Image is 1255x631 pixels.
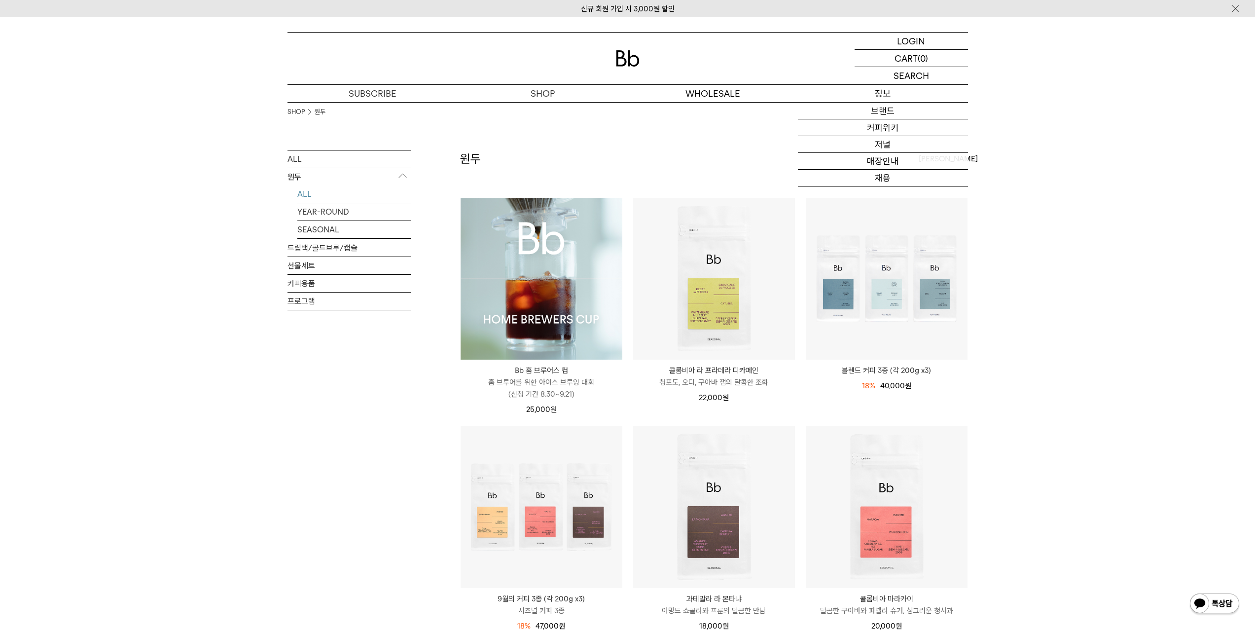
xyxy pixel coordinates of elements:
[461,426,622,588] img: 9월의 커피 3종 (각 200g x3)
[315,107,325,117] a: 원두
[871,622,902,631] span: 20,000
[287,275,411,292] a: 커피용품
[287,150,411,168] a: ALL
[806,426,968,588] img: 콜롬비아 마라카이
[897,33,925,49] p: LOGIN
[461,365,622,376] p: Bb 홈 브루어스 컵
[722,622,729,631] span: 원
[798,170,968,186] a: 채용
[287,85,458,102] a: SUBSCRIBE
[287,257,411,274] a: 선물세트
[297,203,411,221] a: YEAR-ROUND
[798,103,968,119] a: 브랜드
[880,381,911,390] span: 40,000
[896,622,902,631] span: 원
[559,622,565,631] span: 원
[287,168,411,186] p: 원두
[633,605,795,617] p: 아망드 쇼콜라와 프룬의 달콤한 만남
[806,365,968,376] a: 블렌드 커피 3종 (각 200g x3)
[460,150,481,167] h2: 원두
[287,293,411,310] a: 프로그램
[699,393,729,402] span: 22,000
[798,85,968,102] p: 정보
[633,365,795,376] p: 콜롬비아 라 프라데라 디카페인
[633,376,795,388] p: 청포도, 오디, 구아바 잼의 달콤한 조화
[633,593,795,617] a: 과테말라 라 몬타냐 아망드 쇼콜라와 프룬의 달콤한 만남
[798,153,968,170] a: 매장안내
[628,85,798,102] p: WHOLESALE
[633,198,795,360] img: 콜롬비아 라 프라데라 디카페인
[550,405,557,414] span: 원
[633,426,795,588] img: 과테말라 라 몬타냐
[297,221,411,238] a: SEASONAL
[461,365,622,400] a: Bb 홈 브루어스 컵 홈 브루어를 위한 아이스 브루잉 대회(신청 기간 8.30~9.21)
[806,593,968,617] a: 콜롬비아 마라카이 달콤한 구아바와 파넬라 슈거, 싱그러운 청사과
[798,119,968,136] a: 커피위키
[918,50,928,67] p: (0)
[862,380,875,392] div: 18%
[287,107,305,117] a: SHOP
[905,381,911,390] span: 원
[536,622,565,631] span: 47,000
[699,622,729,631] span: 18,000
[461,198,622,360] img: Bb 홈 브루어스 컵
[895,50,918,67] p: CART
[581,4,675,13] a: 신규 회원 가입 시 3,000원 할인
[798,136,968,153] a: 저널
[458,85,628,102] a: SHOP
[855,50,968,67] a: CART (0)
[461,376,622,400] p: 홈 브루어를 위한 아이스 브루잉 대회 (신청 기간 8.30~9.21)
[461,593,622,605] p: 9월의 커피 3종 (각 200g x3)
[297,186,411,203] a: ALL
[287,239,411,257] a: 드립백/콜드브루/캡슐
[526,405,557,414] span: 25,000
[461,593,622,617] a: 9월의 커피 3종 (각 200g x3) 시즈널 커피 3종
[894,67,929,84] p: SEARCH
[633,593,795,605] p: 과테말라 라 몬타냐
[806,605,968,617] p: 달콤한 구아바와 파넬라 슈거, 싱그러운 청사과
[633,365,795,388] a: 콜롬비아 라 프라데라 디카페인 청포도, 오디, 구아바 잼의 달콤한 조화
[1189,593,1240,616] img: 카카오톡 채널 1:1 채팅 버튼
[722,393,729,402] span: 원
[806,593,968,605] p: 콜롬비아 마라카이
[855,33,968,50] a: LOGIN
[616,50,640,67] img: 로고
[806,198,968,360] img: 블렌드 커피 3종 (각 200g x3)
[461,605,622,617] p: 시즈널 커피 3종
